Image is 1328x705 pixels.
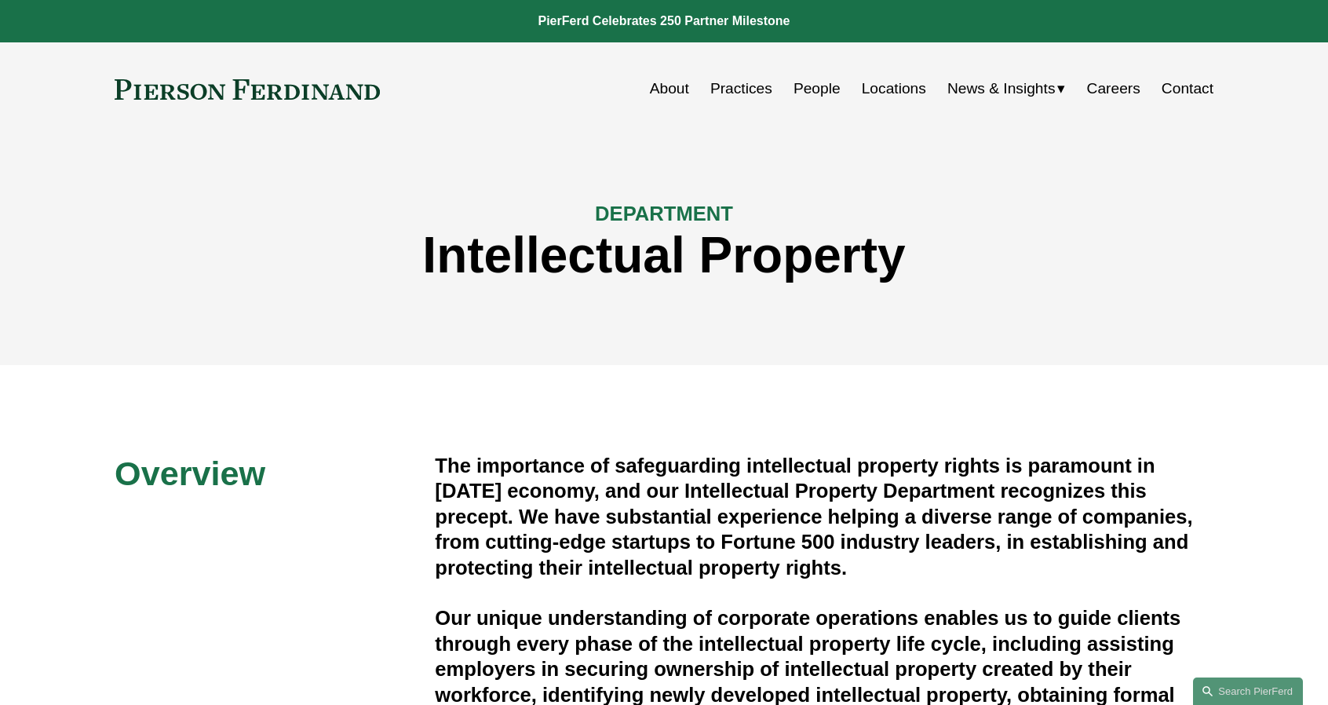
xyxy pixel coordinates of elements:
a: folder dropdown [947,74,1066,104]
span: News & Insights [947,75,1056,103]
a: Careers [1087,74,1140,104]
span: Overview [115,455,265,492]
a: Locations [862,74,926,104]
a: Practices [710,74,772,104]
a: About [650,74,689,104]
span: DEPARTMENT [595,203,733,225]
a: Contact [1162,74,1213,104]
h1: Intellectual Property [115,227,1213,284]
a: People [794,74,841,104]
h4: The importance of safeguarding intellectual property rights is paramount in [DATE] economy, and o... [435,453,1213,580]
a: Search this site [1193,678,1303,705]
